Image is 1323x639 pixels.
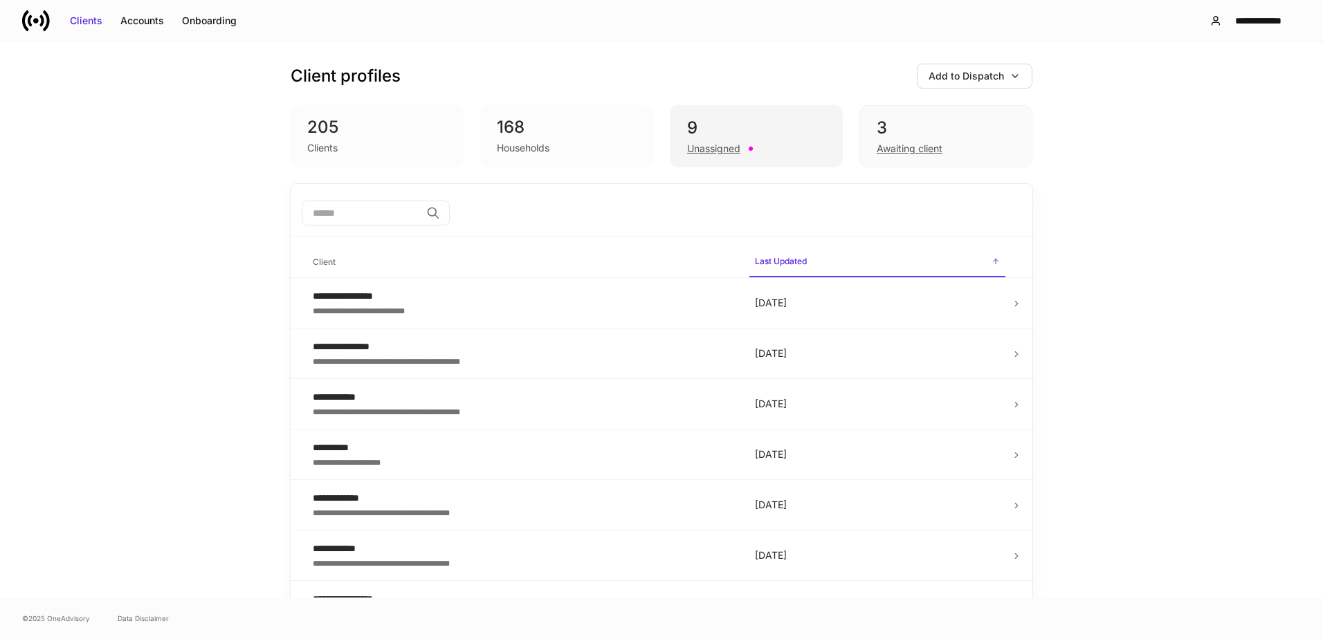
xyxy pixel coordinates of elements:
[755,498,1000,512] p: [DATE]
[70,14,102,28] div: Clients
[497,116,637,138] div: 168
[687,117,825,139] div: 9
[755,397,1000,411] p: [DATE]
[22,613,90,624] span: © 2025 OneAdvisory
[307,248,738,277] span: Client
[755,254,807,268] h6: Last Updated
[859,105,1032,167] div: 3Awaiting client
[111,10,173,32] button: Accounts
[755,346,1000,360] p: [DATE]
[755,296,1000,310] p: [DATE]
[307,116,447,138] div: 205
[755,447,1000,461] p: [DATE]
[877,142,942,156] div: Awaiting client
[749,248,1005,277] span: Last Updated
[291,65,401,87] h3: Client profiles
[120,14,164,28] div: Accounts
[173,10,246,32] button: Onboarding
[877,117,1015,139] div: 3
[687,142,740,156] div: Unassigned
[929,69,1004,83] div: Add to Dispatch
[755,548,1000,562] p: [DATE]
[118,613,169,624] a: Data Disclaimer
[61,10,111,32] button: Clients
[313,255,336,268] h6: Client
[670,105,843,167] div: 9Unassigned
[917,64,1032,89] button: Add to Dispatch
[307,141,338,155] div: Clients
[497,141,549,155] div: Households
[182,14,237,28] div: Onboarding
